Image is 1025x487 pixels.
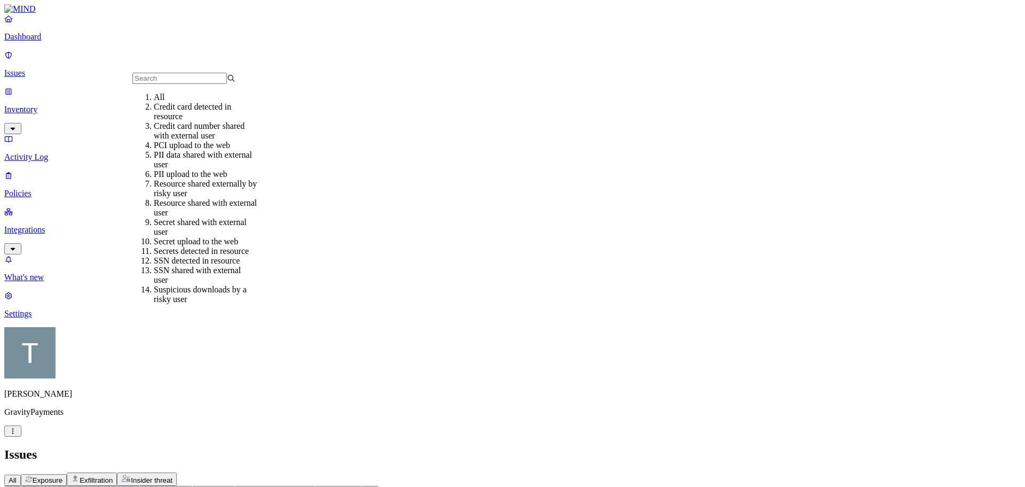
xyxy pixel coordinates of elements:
[4,225,1021,235] p: Integrations
[80,476,113,484] span: Exfiltration
[154,121,257,141] div: Credit card number shared with external user
[154,198,257,218] div: Resource shared with external user
[4,389,1021,399] p: [PERSON_NAME]
[154,141,257,150] div: PCI upload to the web
[154,92,257,102] div: All
[154,266,257,285] div: SSN shared with external user
[4,407,1021,417] p: GravityPayments
[4,254,1021,282] a: What's new
[132,73,227,84] input: Search
[4,32,1021,42] p: Dashboard
[4,207,1021,253] a: Integrations
[4,105,1021,114] p: Inventory
[4,309,1021,319] p: Settings
[154,150,257,169] div: PII data shared with external user
[154,237,257,246] div: Secret upload to the web
[4,189,1021,198] p: Policies
[154,179,257,198] div: Resource shared externally by risky user
[154,169,257,179] div: PII upload to the web
[4,273,1021,282] p: What's new
[4,327,56,378] img: Tim Rasmussen
[4,171,1021,198] a: Policies
[154,218,257,237] div: Secret shared with external user
[4,14,1021,42] a: Dashboard
[4,4,36,14] img: MIND
[9,476,17,484] span: All
[4,447,1021,462] h2: Issues
[154,246,257,256] div: Secrets detected in resource
[33,476,62,484] span: Exposure
[4,4,1021,14] a: MIND
[131,476,172,484] span: Insider threat
[4,87,1021,133] a: Inventory
[4,50,1021,78] a: Issues
[154,102,257,121] div: Credit card detected in resource
[154,285,257,304] div: Suspicious downloads by a risky user
[4,68,1021,78] p: Issues
[154,256,257,266] div: SSN detected in resource
[4,291,1021,319] a: Settings
[4,134,1021,162] a: Activity Log
[4,152,1021,162] p: Activity Log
